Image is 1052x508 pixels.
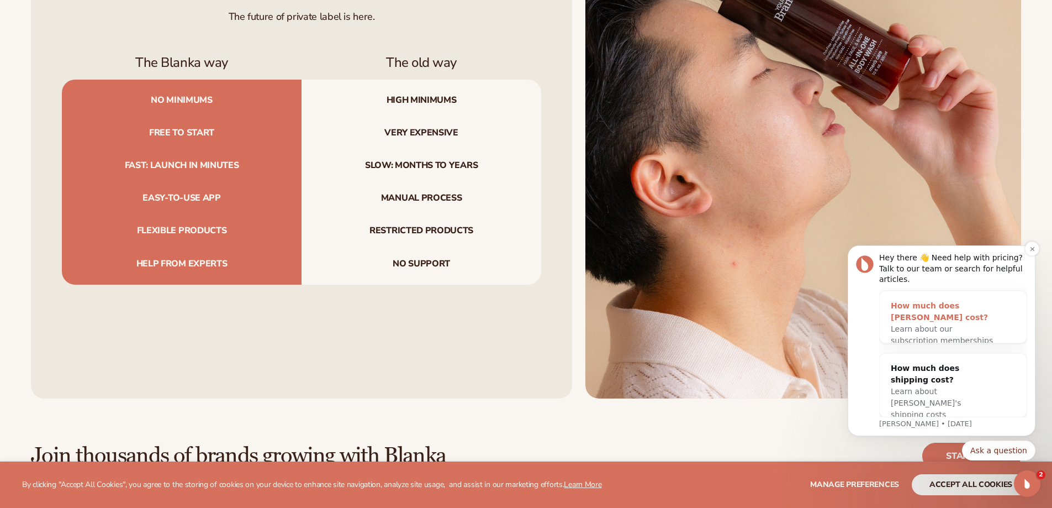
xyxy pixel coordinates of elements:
[62,117,302,149] span: Free to start
[62,2,541,23] div: The future of private label is here.
[1014,470,1040,497] iframe: Intercom live chat
[302,117,541,149] span: Very expensive
[831,240,1052,478] iframe: Intercom notifications message
[810,479,899,490] span: Manage preferences
[62,149,302,182] span: Fast: launch in minutes
[31,444,446,468] h2: Join thousands of brands growing with Blanka
[302,149,541,182] span: Slow: months to years
[62,248,302,285] span: Help from experts
[1037,470,1045,479] span: 2
[62,182,302,214] span: Easy-to-use app
[22,480,602,490] p: By clicking "Accept All Cookies", you agree to the storing of cookies on your device to enhance s...
[302,55,541,71] h3: The old way
[912,474,1030,495] button: accept all cookies
[62,80,302,117] span: No minimums
[302,182,541,214] span: Manual process
[810,474,899,495] button: Manage preferences
[302,248,541,285] span: No support
[302,80,541,117] span: High minimums
[62,55,302,71] h3: The Blanka way
[564,479,601,490] a: Learn More
[302,214,541,247] span: Restricted products
[62,214,302,247] span: Flexible products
